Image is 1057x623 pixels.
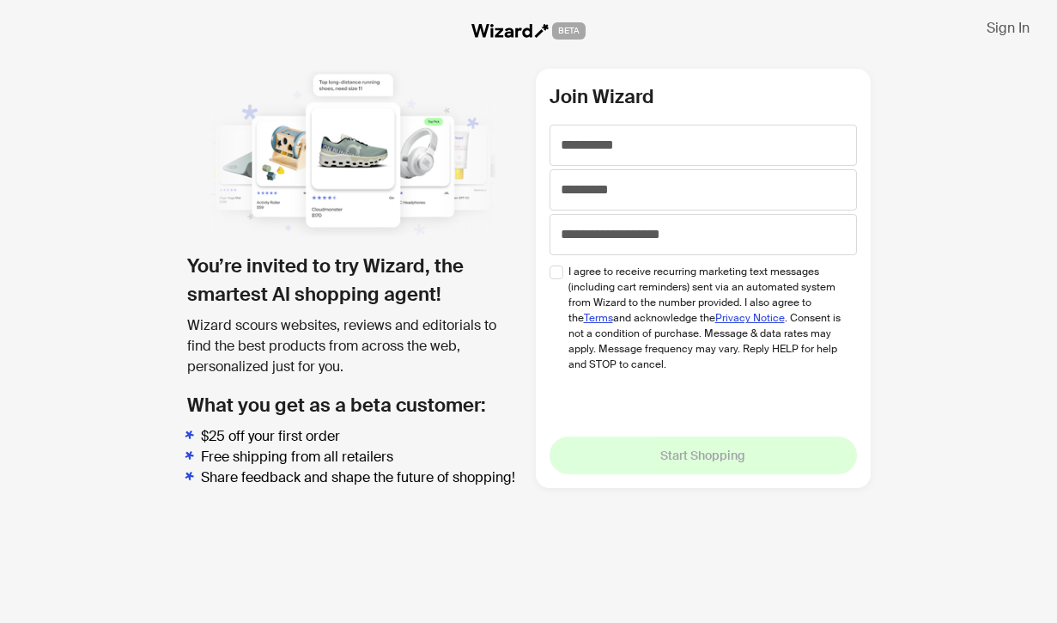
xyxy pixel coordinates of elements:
h2: What you get as a beta customer: [187,391,522,419]
span: Sign In [987,19,1030,37]
span: BETA [552,22,586,40]
li: $25 off your first order [201,426,522,447]
a: Terms [584,311,613,325]
button: Sign In [973,14,1043,41]
li: Share feedback and shape the future of shopping! [201,467,522,488]
div: Wizard scours websites, reviews and editorials to find the best products from across the web, per... [187,315,522,377]
button: Start Shopping [550,437,857,474]
li: Free shipping from all retailers [201,447,522,467]
h2: Join Wizard [550,82,857,111]
a: Privacy Notice [715,311,785,325]
h1: You’re invited to try Wizard, the smartest AI shopping agent! [187,252,522,308]
span: I agree to receive recurring marketing text messages (including cart reminders) sent via an autom... [568,264,844,372]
